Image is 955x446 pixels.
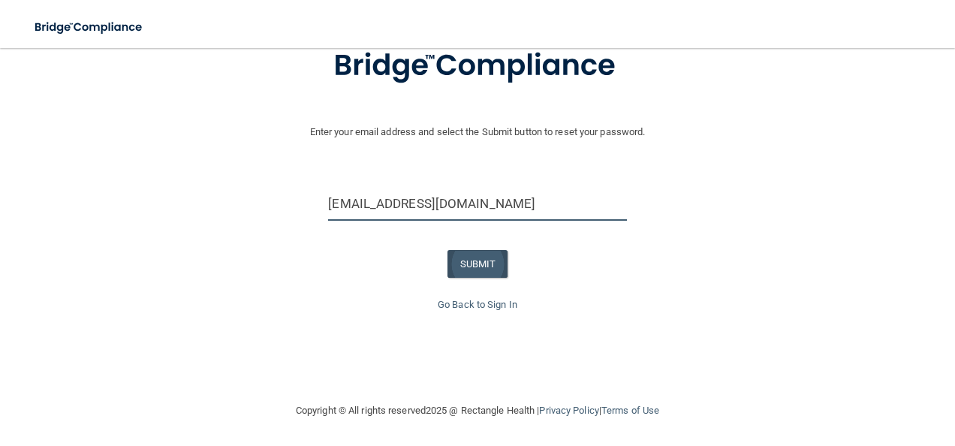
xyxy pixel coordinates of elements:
input: Email [328,187,626,221]
a: Terms of Use [601,405,659,416]
a: Go Back to Sign In [438,299,517,310]
iframe: Drift Widget Chat Controller [880,342,937,399]
img: bridge_compliance_login_screen.278c3ca4.svg [23,12,156,43]
a: Privacy Policy [539,405,598,416]
img: bridge_compliance_login_screen.278c3ca4.svg [303,27,652,105]
div: Copyright © All rights reserved 2025 @ Rectangle Health | | [203,387,752,435]
button: SUBMIT [447,250,508,278]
